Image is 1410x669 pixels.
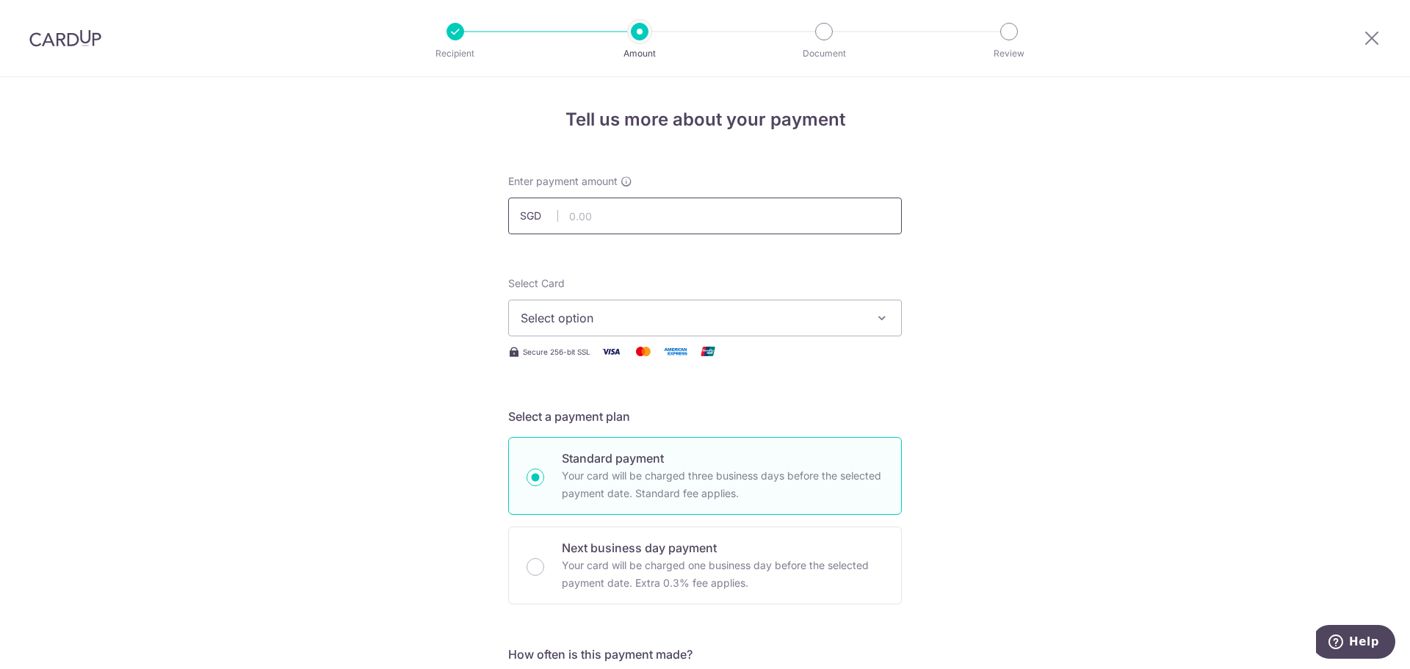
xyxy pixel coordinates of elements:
span: Select option [521,309,863,327]
p: Next business day payment [562,539,883,557]
img: Visa [596,342,626,361]
p: Your card will be charged one business day before the selected payment date. Extra 0.3% fee applies. [562,557,883,592]
p: Review [955,46,1063,61]
span: translation missing: en.payables.payment_networks.credit_card.summary.labels.select_card [508,277,565,289]
p: Your card will be charged three business days before the selected payment date. Standard fee appl... [562,467,883,502]
input: 0.00 [508,198,902,234]
img: American Express [661,342,690,361]
p: Standard payment [562,449,883,467]
h5: Select a payment plan [508,408,902,425]
img: Mastercard [629,342,658,361]
span: Secure 256-bit SSL [523,346,590,358]
h4: Tell us more about your payment [508,106,902,133]
img: CardUp [29,29,101,47]
img: Union Pay [693,342,723,361]
p: Amount [585,46,694,61]
iframe: Opens a widget where you can find more information [1316,625,1395,662]
span: Enter payment amount [508,174,618,189]
h5: How often is this payment made? [508,646,902,663]
p: Recipient [401,46,510,61]
button: Select option [508,300,902,336]
span: SGD [520,209,558,223]
p: Document [770,46,878,61]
